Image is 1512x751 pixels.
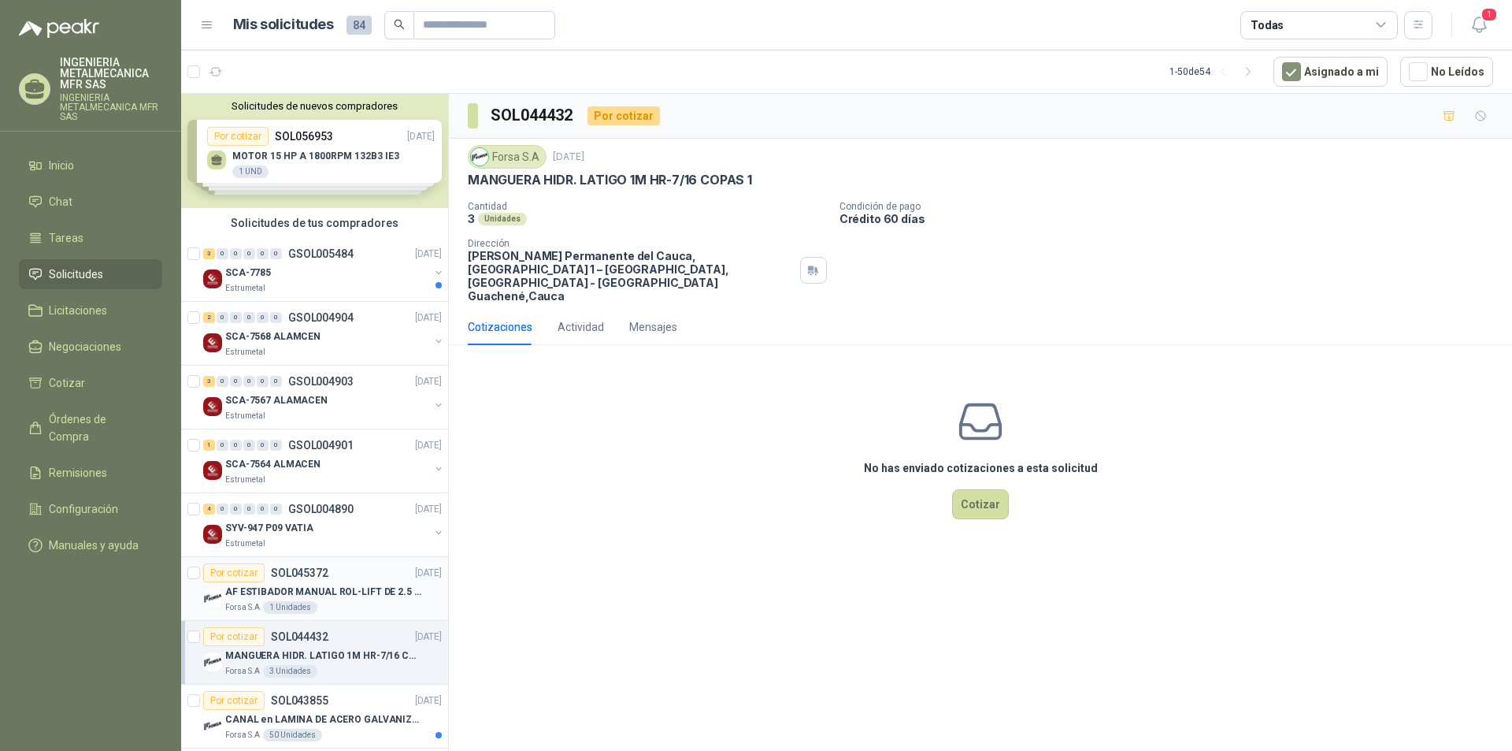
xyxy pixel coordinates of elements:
[468,145,547,169] div: Forsa S.A
[49,411,147,445] span: Órdenes de Compra
[558,318,604,336] div: Actividad
[230,440,242,451] div: 0
[415,374,442,389] p: [DATE]
[243,504,255,515] div: 0
[468,318,532,336] div: Cotizaciones
[468,212,475,225] p: 3
[203,308,445,359] a: 2 0 0 0 0 0 GSOL004904[DATE] Company LogoSCA-7568 ALAMCENEstrumetal
[471,148,488,165] img: Company Logo
[203,563,265,582] div: Por cotizar
[217,312,228,323] div: 0
[225,393,328,408] p: SCA-7567 ALAMACEN
[225,346,265,359] p: Estrumetal
[181,621,448,685] a: Por cotizarSOL044432[DATE] Company LogoMANGUERA HIDR. LATIGO 1M HR-7/16 COPAS 1Forsa S.A3 Unidades
[233,13,334,36] h1: Mis solicitudes
[288,376,354,387] p: GSOL004903
[270,376,282,387] div: 0
[225,537,265,550] p: Estrumetal
[263,601,317,614] div: 1 Unidades
[230,376,242,387] div: 0
[203,589,222,608] img: Company Logo
[263,729,322,742] div: 50 Unidades
[49,338,121,355] span: Negociaciones
[60,57,162,90] p: INGENIERIA METALMECANICA MFR SAS
[19,151,162,180] a: Inicio
[257,504,269,515] div: 0
[19,223,162,253] a: Tareas
[217,440,228,451] div: 0
[181,557,448,621] a: Por cotizarSOL045372[DATE] Company LogoAF ESTIBADOR MANUAL ROL-LIFT DE 2.5 TONForsa S.A1 Unidades
[230,248,242,259] div: 0
[225,282,265,295] p: Estrumetal
[203,397,222,416] img: Company Logo
[49,193,72,210] span: Chat
[257,248,269,259] div: 0
[243,312,255,323] div: 0
[468,172,752,188] p: MANGUERA HIDR. LATIGO 1M HR-7/16 COPAS 1
[225,329,321,344] p: SCA-7568 ALAMCEN
[270,504,282,515] div: 0
[19,530,162,560] a: Manuales y ayuda
[225,474,265,486] p: Estrumetal
[19,259,162,289] a: Solicitudes
[225,457,321,472] p: SCA-7564 ALMACEN
[19,368,162,398] a: Cotizar
[19,332,162,362] a: Negociaciones
[415,630,442,645] p: [DATE]
[271,631,328,642] p: SOL044432
[203,270,222,288] img: Company Logo
[415,310,442,325] p: [DATE]
[187,100,442,112] button: Solicitudes de nuevos compradores
[270,248,282,259] div: 0
[288,504,354,515] p: GSOL004890
[19,19,99,38] img: Logo peakr
[491,103,575,128] h3: SOL044432
[257,440,269,451] div: 0
[225,585,421,600] p: AF ESTIBADOR MANUAL ROL-LIFT DE 2.5 TON
[19,187,162,217] a: Chat
[415,693,442,708] p: [DATE]
[217,248,228,259] div: 0
[203,376,215,387] div: 3
[181,685,448,749] a: Por cotizarSOL043855[DATE] Company LogoCANAL en LAMINA DE ACERO GALVANIZADO CALI. 18 1220 X 2240F...
[203,461,222,480] img: Company Logo
[225,729,260,742] p: Forsa S.A
[415,566,442,581] p: [DATE]
[230,312,242,323] div: 0
[839,201,1506,212] p: Condición de pago
[468,249,794,303] p: [PERSON_NAME] Permanente del Cauca, [GEOGRAPHIC_DATA] 1 – [GEOGRAPHIC_DATA], [GEOGRAPHIC_DATA] - ...
[243,248,255,259] div: 0
[1169,59,1261,84] div: 1 - 50 de 54
[60,93,162,121] p: INGENIERIA METALMECANICA MFR SAS
[203,372,445,422] a: 3 0 0 0 0 0 GSOL004903[DATE] Company LogoSCA-7567 ALAMACENEstrumetal
[181,208,448,238] div: Solicitudes de tus compradores
[230,504,242,515] div: 0
[864,459,1098,477] h3: No has enviado cotizaciones a esta solicitud
[49,374,85,392] span: Cotizar
[225,712,421,727] p: CANAL en LAMINA DE ACERO GALVANIZADO CALI. 18 1220 X 2240
[629,318,677,336] div: Mensajes
[49,537,139,554] span: Manuales y ayuda
[203,716,222,735] img: Company Logo
[49,302,107,319] span: Licitaciones
[587,106,660,125] div: Por cotizar
[225,665,260,678] p: Forsa S.A
[203,691,265,710] div: Por cotizar
[203,436,445,486] a: 1 0 0 0 0 0 GSOL004901[DATE] Company LogoSCA-7564 ALMACENEstrumetal
[553,150,584,165] p: [DATE]
[225,601,260,614] p: Forsa S.A
[415,502,442,517] p: [DATE]
[203,312,215,323] div: 2
[203,504,215,515] div: 4
[49,229,83,247] span: Tareas
[203,440,215,451] div: 1
[217,504,228,515] div: 0
[203,244,445,295] a: 3 0 0 0 0 0 GSOL005484[DATE] Company LogoSCA-7785Estrumetal
[270,440,282,451] div: 0
[1400,57,1493,87] button: No Leídos
[19,404,162,452] a: Órdenes de Compra
[181,94,448,208] div: Solicitudes de nuevos compradoresPor cotizarSOL056953[DATE] MOTOR 15 HP A 1800RPM 132B3 IE31 UNDP...
[19,458,162,488] a: Remisiones
[288,248,354,259] p: GSOL005484
[217,376,228,387] div: 0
